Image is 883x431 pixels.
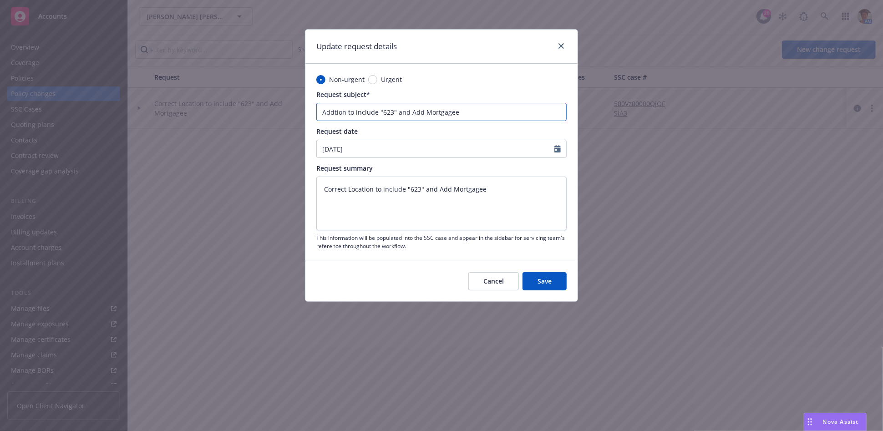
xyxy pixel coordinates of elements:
input: Urgent [368,75,377,84]
input: MM/DD/YYYY [317,140,554,157]
span: Urgent [381,75,402,84]
span: Request summary [316,164,373,172]
h1: Update request details [316,41,397,52]
span: Cancel [483,277,504,285]
input: The subject will appear in the summary list view for quick reference. [316,103,567,121]
span: Nova Assist [823,418,859,426]
a: close [556,41,567,51]
span: Request subject* [316,90,370,99]
span: Request date [316,127,358,136]
button: Cancel [468,272,519,290]
textarea: Correct Location to include "623" and Add Mortgagee [316,177,567,230]
span: Non-urgent [329,75,365,84]
span: Save [538,277,552,285]
span: This information will be populated into the SSC case and appear in the sidebar for servicing team... [316,234,567,249]
button: Save [523,272,567,290]
input: Non-urgent [316,75,325,84]
button: Nova Assist [804,413,867,431]
div: Drag to move [804,413,816,431]
svg: Calendar [554,145,561,152]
